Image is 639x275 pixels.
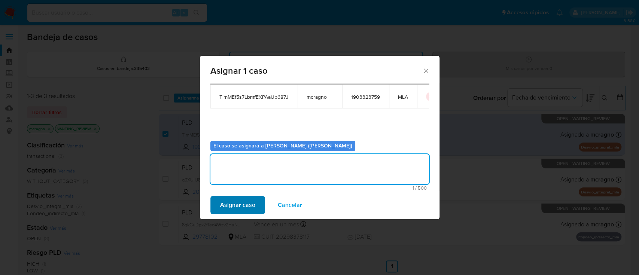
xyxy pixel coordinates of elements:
[422,67,429,74] button: Cerrar ventana
[219,94,289,100] span: TimMEf5s7LbmfEXPAaUb687J
[398,94,408,100] span: MLA
[210,196,265,214] button: Asignar caso
[200,56,439,219] div: assign-modal
[426,92,435,101] button: icon-button
[307,94,333,100] span: mcragno
[213,142,352,149] b: El caso se asignará a [PERSON_NAME] ([PERSON_NAME])
[220,197,255,213] span: Asignar caso
[351,94,380,100] span: 1903323759
[213,186,427,190] span: Máximo 500 caracteres
[278,197,302,213] span: Cancelar
[210,66,423,75] span: Asignar 1 caso
[268,196,312,214] button: Cancelar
